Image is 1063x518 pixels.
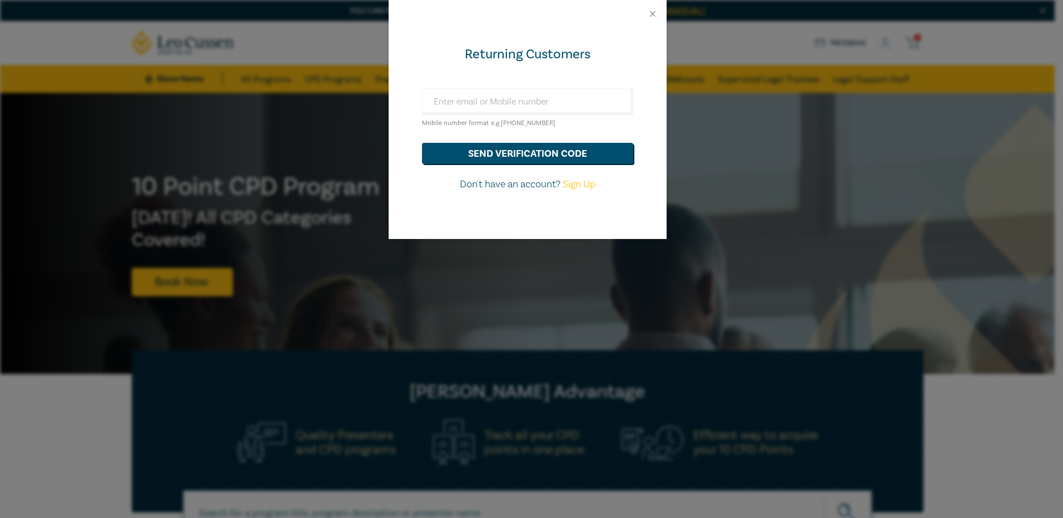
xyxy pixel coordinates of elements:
a: Sign Up [563,178,595,191]
div: Returning Customers [422,46,633,63]
button: Close [648,9,658,19]
input: Enter email or Mobile number [422,88,633,115]
small: Mobile number format e.g [PHONE_NUMBER] [422,119,555,127]
p: Don't have an account? [422,177,633,192]
button: send verification code [422,143,633,164]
